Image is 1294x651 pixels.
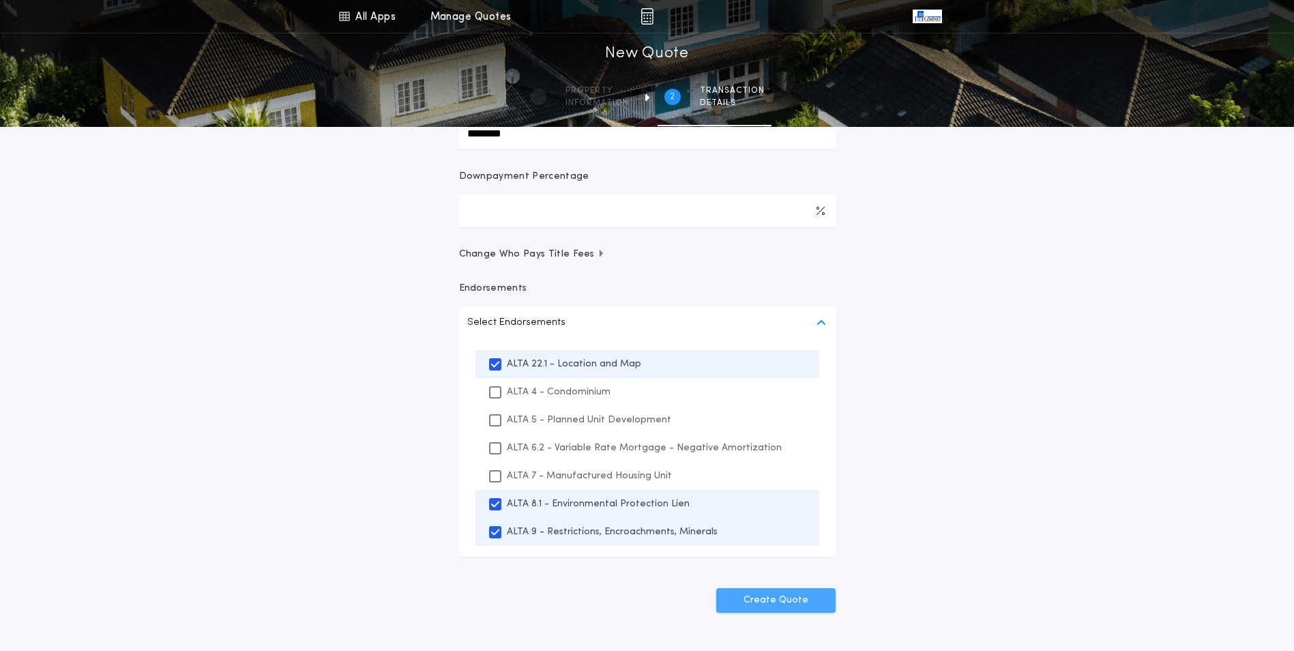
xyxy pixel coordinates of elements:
[507,497,690,511] p: ALTA 8.1 - Environmental Protection Lien
[459,306,836,339] button: Select Endorsements
[670,91,675,102] h2: 2
[507,469,672,483] p: ALTA 7 - Manufactured Housing Unit
[459,248,836,261] button: Change Who Pays Title Fees
[507,441,782,455] p: ALTA 6.2 - Variable Rate Mortgage - Negative Amortization
[507,525,718,539] p: ALTA 9 - Restrictions, Encroachments, Minerals
[641,8,653,25] img: img
[467,315,565,331] p: Select Endorsements
[700,98,765,108] span: details
[700,85,765,96] span: Transaction
[459,248,606,261] span: Change Who Pays Title Fees
[716,588,836,613] button: Create Quote
[507,413,671,427] p: ALTA 5 - Planned Unit Development
[507,385,611,399] p: ALTA 4 - Condominium
[565,98,629,108] span: information
[565,85,629,96] span: Property
[459,194,836,227] input: Downpayment Percentage
[459,117,836,149] input: New Loan Amount
[459,339,836,557] ul: Select Endorsements
[507,357,641,371] p: ALTA 22.1 - Location and Map
[913,10,941,23] img: vs-icon
[459,170,589,184] p: Downpayment Percentage
[605,43,688,65] h1: New Quote
[459,282,836,295] p: Endorsements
